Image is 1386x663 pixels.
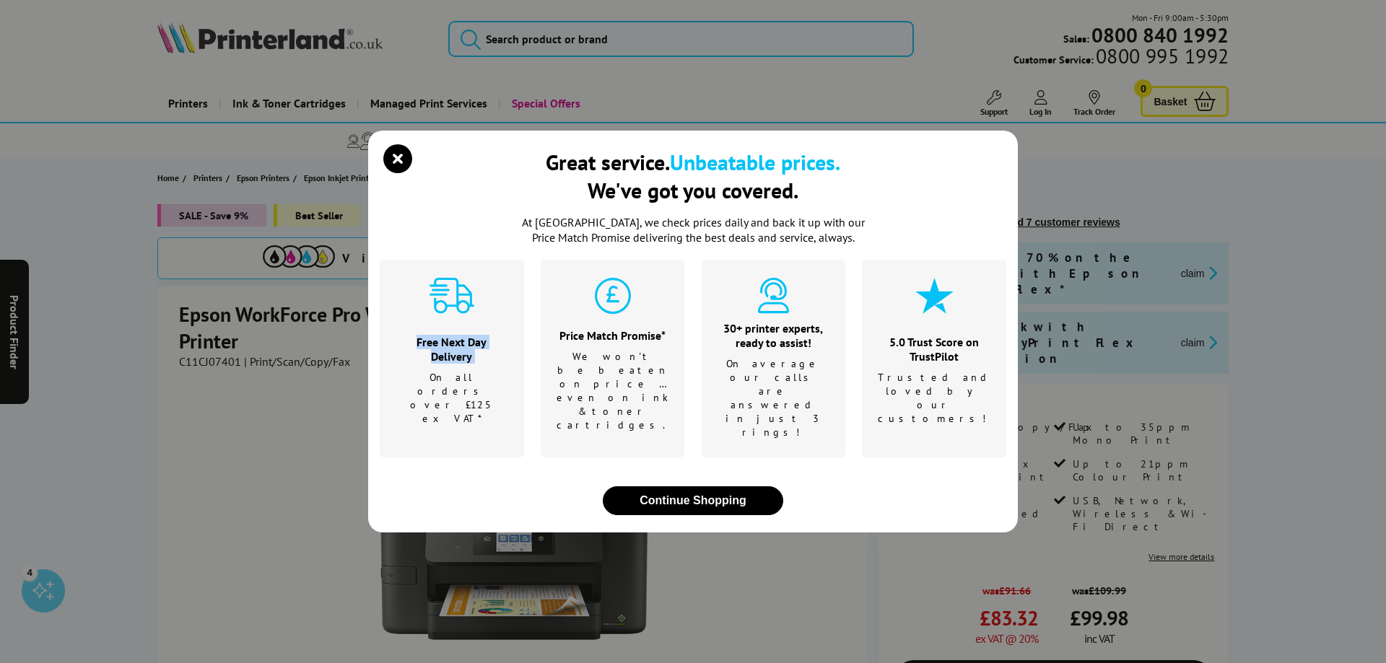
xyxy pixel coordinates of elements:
p: On average our calls are answered in just 3 rings! [720,357,828,439]
button: close modal [387,148,409,170]
p: At [GEOGRAPHIC_DATA], we check prices daily and back it up with our Price Match Promise deliverin... [513,215,873,245]
button: close modal [603,486,783,515]
p: Trusted and loved by our customers! [878,371,991,426]
div: Price Match Promise* [557,328,669,343]
div: Great service. We've got you covered. [546,148,840,204]
div: 5.0 Trust Score on TrustPilot [878,335,991,364]
p: We won't be beaten on price …even on ink & toner cartridges. [557,350,669,432]
p: On all orders over £125 ex VAT* [398,371,506,426]
b: Unbeatable prices. [670,148,840,176]
div: 30+ printer experts, ready to assist! [720,321,828,350]
div: Free Next Day Delivery [398,335,506,364]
